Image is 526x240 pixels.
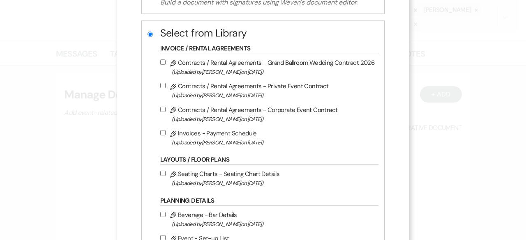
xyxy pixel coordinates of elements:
[160,169,375,188] label: Seating Charts - Seating Chart Details
[160,130,166,135] input: Invoices - Payment Schedule(Uploaded by[PERSON_NAME]on [DATE])
[160,197,379,206] h6: Planning Details
[160,26,379,40] h4: Select from Library
[160,83,166,88] input: Contracts / Rental Agreements - Private Event Contract(Uploaded by[PERSON_NAME]on [DATE])
[160,81,375,100] label: Contracts / Rental Agreements - Private Event Contract
[172,219,375,229] span: (Uploaded by [PERSON_NAME] on [DATE] )
[160,44,379,53] h6: Invoice / Rental Agreements
[160,171,166,176] input: Seating Charts - Seating Chart Details(Uploaded by[PERSON_NAME]on [DATE])
[172,91,375,100] span: (Uploaded by [PERSON_NAME] on [DATE] )
[172,138,375,147] span: (Uploaded by [PERSON_NAME] on [DATE] )
[160,105,375,124] label: Contracts / Rental Agreements - Corporate Event Contract
[160,212,166,217] input: Beverage - Bar Details(Uploaded by[PERSON_NAME]on [DATE])
[172,114,375,124] span: (Uploaded by [PERSON_NAME] on [DATE] )
[160,59,166,65] input: Contracts / Rental Agreements - Grand Ballroom Wedding Contract 2026(Uploaded by[PERSON_NAME]on [...
[160,128,375,147] label: Invoices - Payment Schedule
[160,57,375,77] label: Contracts / Rental Agreements - Grand Ballroom Wedding Contract 2026
[172,178,375,188] span: (Uploaded by [PERSON_NAME] on [DATE] )
[160,210,375,229] label: Beverage - Bar Details
[172,67,375,77] span: (Uploaded by [PERSON_NAME] on [DATE] )
[160,155,379,165] h6: Layouts / Floor Plans
[160,107,166,112] input: Contracts / Rental Agreements - Corporate Event Contract(Uploaded by[PERSON_NAME]on [DATE])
